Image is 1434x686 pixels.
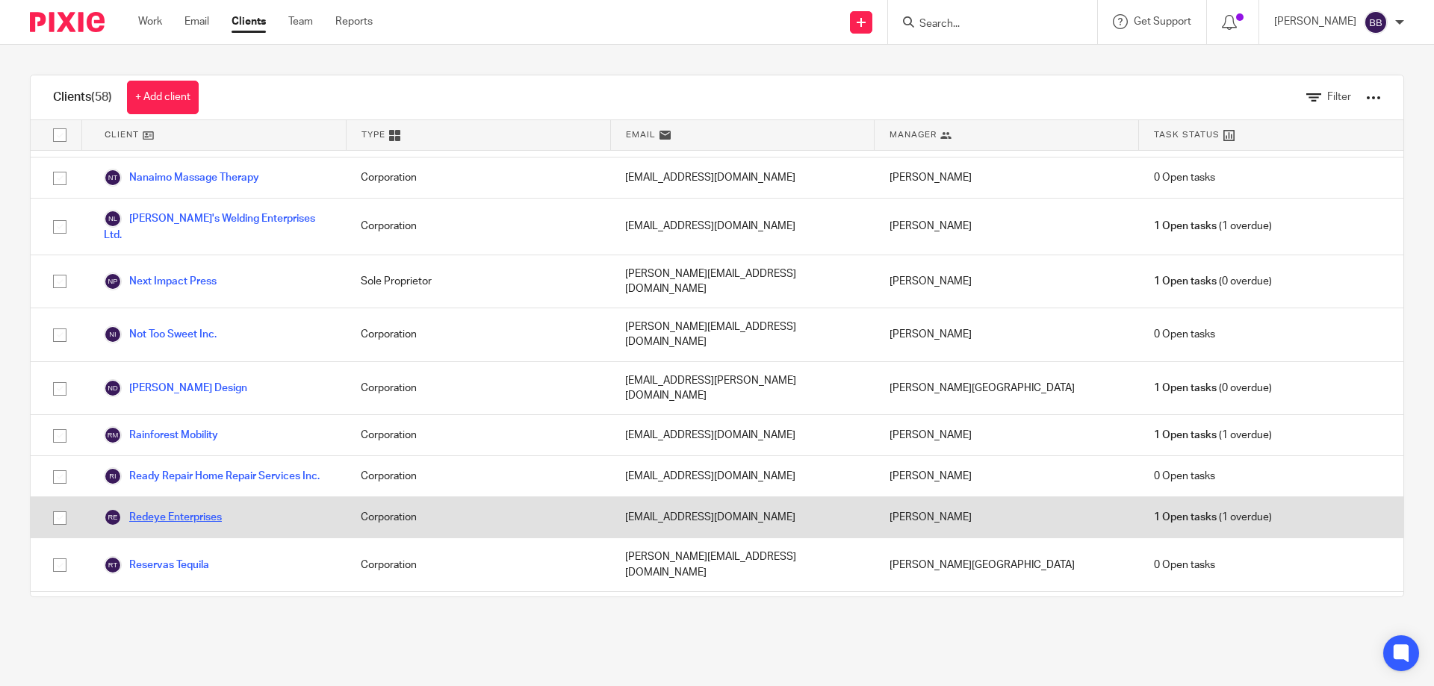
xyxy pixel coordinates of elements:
[610,497,875,537] div: [EMAIL_ADDRESS][DOMAIN_NAME]
[346,308,610,361] div: Corporation
[1154,510,1272,525] span: (1 overdue)
[104,467,122,485] img: svg%3E
[1154,428,1217,443] span: 1 Open tasks
[1154,128,1220,141] span: Task Status
[127,81,199,114] a: + Add client
[104,379,122,397] img: svg%3E
[918,18,1052,31] input: Search
[1134,16,1191,27] span: Get Support
[1154,170,1215,185] span: 0 Open tasks
[346,255,610,308] div: Sole Proprietor
[335,14,373,29] a: Reports
[626,128,656,141] span: Email
[610,255,875,308] div: [PERSON_NAME][EMAIL_ADDRESS][DOMAIN_NAME]
[46,121,74,149] input: Select all
[1154,428,1272,443] span: (1 overdue)
[104,325,217,343] a: Not Too Sweet Inc.
[346,199,610,254] div: Corporation
[104,508,222,526] a: Redeye Enterprises
[361,128,385,141] span: Type
[346,592,610,632] div: Corporation
[875,456,1139,496] div: [PERSON_NAME]
[288,14,313,29] a: Team
[610,308,875,361] div: [PERSON_NAME][EMAIL_ADDRESS][DOMAIN_NAME]
[875,308,1139,361] div: [PERSON_NAME]
[890,128,937,141] span: Manager
[875,158,1139,198] div: [PERSON_NAME]
[104,467,320,485] a: Ready Repair Home Repair Services Inc.
[53,90,112,105] h1: Clients
[1154,219,1217,234] span: 1 Open tasks
[1154,327,1215,342] span: 0 Open tasks
[1364,10,1388,34] img: svg%3E
[104,210,122,228] img: svg%3E
[875,538,1139,591] div: [PERSON_NAME][GEOGRAPHIC_DATA]
[104,169,122,187] img: svg%3E
[91,91,112,103] span: (58)
[875,497,1139,537] div: [PERSON_NAME]
[346,362,610,415] div: Corporation
[1154,274,1217,289] span: 1 Open tasks
[1154,510,1217,525] span: 1 Open tasks
[1327,92,1351,102] span: Filter
[346,158,610,198] div: Corporation
[610,415,875,455] div: [EMAIL_ADDRESS][DOMAIN_NAME]
[1154,381,1217,396] span: 1 Open tasks
[346,497,610,537] div: Corporation
[184,14,209,29] a: Email
[1154,558,1215,573] span: 0 Open tasks
[138,14,162,29] a: Work
[1154,219,1272,234] span: (1 overdue)
[346,415,610,455] div: Corporation
[875,255,1139,308] div: [PERSON_NAME]
[1274,14,1356,29] p: [PERSON_NAME]
[104,556,209,574] a: Reservas Tequila
[105,128,139,141] span: Client
[104,379,247,397] a: [PERSON_NAME] Design
[610,592,875,632] div: [EMAIL_ADDRESS][DOMAIN_NAME]
[875,415,1139,455] div: [PERSON_NAME]
[104,508,122,526] img: svg%3E
[610,456,875,496] div: [EMAIL_ADDRESS][DOMAIN_NAME]
[104,272,217,290] a: Next Impact Press
[610,538,875,591] div: [PERSON_NAME][EMAIL_ADDRESS][DOMAIN_NAME]
[1154,381,1272,396] span: (0 overdue)
[1154,469,1215,484] span: 0 Open tasks
[346,456,610,496] div: Corporation
[104,325,122,343] img: svg%3E
[346,538,610,591] div: Corporation
[875,362,1139,415] div: [PERSON_NAME][GEOGRAPHIC_DATA]
[232,14,266,29] a: Clients
[104,272,122,290] img: svg%3E
[104,426,218,444] a: Rainforest Mobility
[104,169,259,187] a: Nanaimo Massage Therapy
[875,199,1139,254] div: [PERSON_NAME]
[610,362,875,415] div: [EMAIL_ADDRESS][PERSON_NAME][DOMAIN_NAME]
[610,158,875,198] div: [EMAIL_ADDRESS][DOMAIN_NAME]
[30,12,105,32] img: Pixie
[104,556,122,574] img: svg%3E
[104,210,331,243] a: [PERSON_NAME]'s Welding Enterprises Ltd.
[875,592,1139,632] div: [PERSON_NAME]
[104,426,122,444] img: svg%3E
[610,199,875,254] div: [EMAIL_ADDRESS][DOMAIN_NAME]
[1154,274,1272,289] span: (0 overdue)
